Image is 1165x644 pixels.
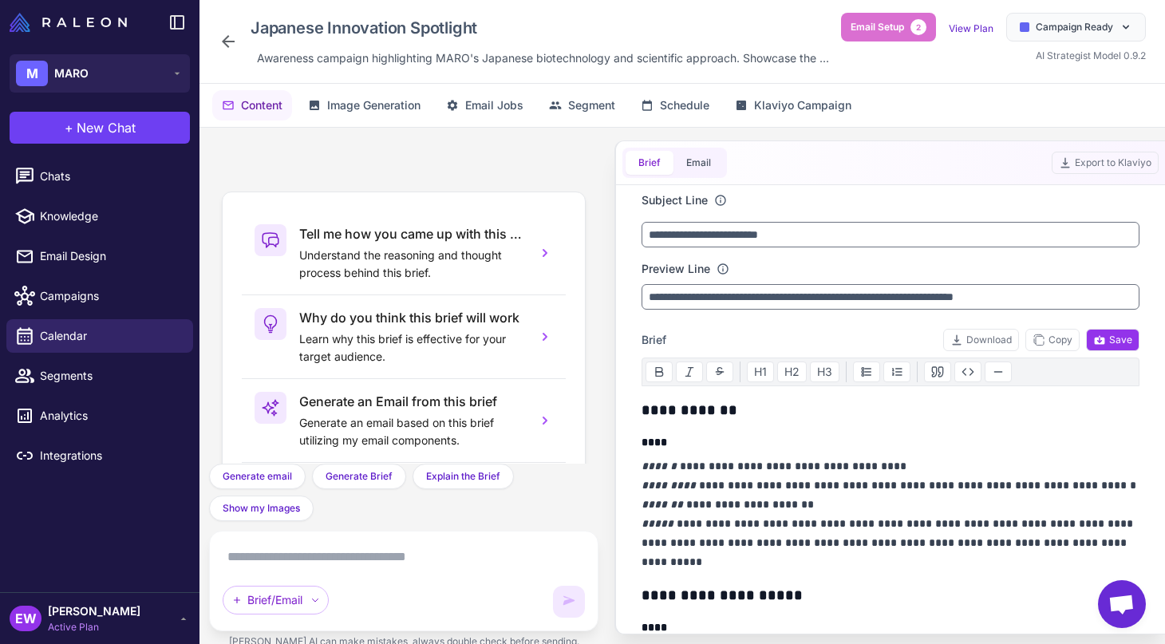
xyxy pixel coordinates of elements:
span: Show my Images [223,501,300,516]
button: Generate email [209,464,306,489]
button: Explain the Brief [413,464,514,489]
span: Copy [1033,333,1072,347]
button: Klaviyo Campaign [725,90,861,121]
button: Save [1086,329,1139,351]
button: Email [673,151,724,175]
button: Download [943,329,1019,351]
a: View Plan [949,22,993,34]
span: Email Setup [851,20,904,34]
button: Image Generation [298,90,430,121]
button: H1 [747,362,774,382]
a: Knowledge [6,200,193,233]
a: Open chat [1098,580,1146,628]
div: Click to edit campaign name [244,13,835,43]
button: Copy [1025,329,1080,351]
span: Awareness campaign highlighting MARO's Japanese biotechnology and scientific approach. Showcase t... [257,49,829,67]
h3: Why do you think this brief will work [299,308,524,327]
a: Email Design [6,239,193,273]
button: MMARO [10,54,190,93]
span: Segment [568,97,615,114]
span: AI Strategist Model 0.9.2 [1036,49,1146,61]
span: Content [241,97,282,114]
span: Email Jobs [465,97,523,114]
a: Segments [6,359,193,393]
span: + [65,118,73,137]
span: Schedule [660,97,709,114]
label: Subject Line [642,192,708,209]
a: Analytics [6,399,193,433]
button: Export to Klaviyo [1052,152,1159,174]
button: Email Setup2 [841,13,936,41]
span: Email Design [40,247,180,265]
span: Brief [642,331,666,349]
a: Campaigns [6,279,193,313]
span: Explain the Brief [426,469,500,484]
button: Show my Images [209,496,314,521]
span: Campaigns [40,287,180,305]
button: Schedule [631,90,719,121]
div: EW [10,606,41,631]
span: [PERSON_NAME] [48,603,140,620]
a: Chats [6,160,193,193]
button: H2 [777,362,807,382]
span: Active Plan [48,620,140,634]
button: Content [212,90,292,121]
button: Segment [539,90,625,121]
span: Chats [40,168,180,185]
a: Integrations [6,439,193,472]
span: Save [1093,333,1132,347]
span: Generate email [223,469,292,484]
span: Generate Brief [326,469,393,484]
span: MARO [54,65,89,82]
h3: Generate an Email from this brief [299,392,524,411]
button: Email Jobs [436,90,533,121]
div: Click to edit description [251,46,835,70]
button: +New Chat [10,112,190,144]
span: Analytics [40,407,180,425]
span: New Chat [77,118,136,137]
span: Image Generation [327,97,421,114]
a: Calendar [6,319,193,353]
span: Knowledge [40,207,180,225]
button: Brief [626,151,673,175]
button: H3 [810,362,839,382]
span: Campaign Ready [1036,20,1113,34]
p: Understand the reasoning and thought process behind this brief. [299,247,524,282]
p: Learn why this brief is effective for your target audience. [299,330,524,365]
label: Preview Line [642,260,710,278]
button: Generate Brief [312,464,406,489]
p: Generate an email based on this brief utilizing my email components. [299,414,524,449]
div: M [16,61,48,86]
img: Raleon Logo [10,13,127,32]
span: Klaviyo Campaign [754,97,851,114]
span: Calendar [40,327,180,345]
div: Brief/Email [223,586,329,614]
span: Segments [40,367,180,385]
span: Integrations [40,447,180,464]
h3: Tell me how you came up with this brief [299,224,524,243]
span: 2 [910,19,926,35]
